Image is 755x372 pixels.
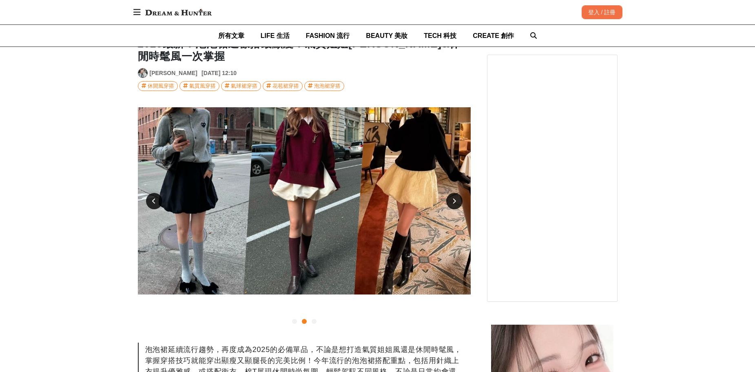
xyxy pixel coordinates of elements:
a: BEAUTY 美妝 [366,25,407,46]
a: TECH 科技 [424,25,456,46]
a: 所有文章 [218,25,244,46]
a: [PERSON_NAME] [150,69,197,77]
div: 泡泡裙穿搭 [314,82,341,91]
a: 氣質風穿搭 [179,81,219,91]
a: Avatar [138,68,148,78]
a: 泡泡裙穿搭 [304,81,344,91]
a: 花苞裙穿搭 [263,81,303,91]
h1: 2025最新！泡泡裙這樣搭最顯瘦！氣質姐姐[PERSON_NAME]&休閒時髦風一次掌握 [138,38,471,63]
span: 所有文章 [218,32,244,39]
a: LIFE 生活 [261,25,290,46]
a: FASHION 流行 [306,25,350,46]
span: FASHION 流行 [306,32,350,39]
div: 休閒風穿搭 [148,82,174,91]
span: TECH 科技 [424,32,456,39]
span: LIFE 生活 [261,32,290,39]
img: Dream & Hunter [141,5,216,20]
div: 氣球裙穿搭 [231,82,257,91]
img: ea731739-8160-4afd-a217-6565925ab056.jpg [138,107,471,294]
span: BEAUTY 美妝 [366,32,407,39]
div: 登入 / 註冊 [582,5,622,19]
a: 休閒風穿搭 [138,81,178,91]
span: CREATE 創作 [473,32,514,39]
a: CREATE 創作 [473,25,514,46]
div: 花苞裙穿搭 [272,82,299,91]
div: 氣質風穿搭 [189,82,216,91]
a: 氣球裙穿搭 [221,81,261,91]
div: [DATE] 12:10 [201,69,237,77]
img: Avatar [138,69,147,77]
